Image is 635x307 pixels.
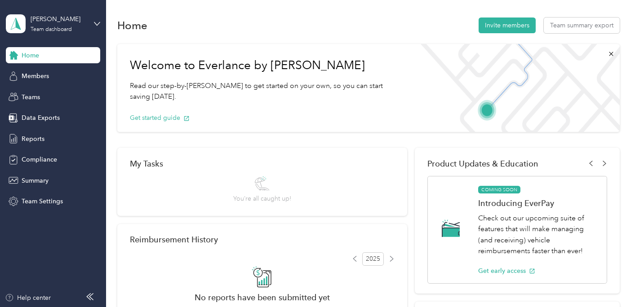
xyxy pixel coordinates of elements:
span: Compliance [22,155,57,164]
button: Team summary export [544,18,620,33]
p: Read our step-by-[PERSON_NAME] to get started on your own, so you can start saving [DATE]. [130,80,400,102]
span: COMING SOON [478,186,520,194]
h1: Home [117,21,147,30]
p: Check out our upcoming suite of features that will make managing (and receiving) vehicle reimburs... [478,213,597,257]
span: Home [22,51,39,60]
h2: No reports have been submitted yet [130,293,395,302]
button: Get early access [478,266,535,276]
button: Help center [5,293,51,303]
iframe: Everlance-gr Chat Button Frame [585,257,635,307]
h2: Reimbursement History [130,235,218,244]
span: Data Exports [22,113,60,123]
span: Members [22,71,49,81]
span: Reports [22,134,44,144]
div: My Tasks [130,159,395,168]
h1: Introducing EverPay [478,198,597,208]
span: 2025 [362,252,384,266]
span: Summary [22,176,49,185]
div: [PERSON_NAME] [31,14,87,24]
div: Team dashboard [31,27,72,32]
span: Teams [22,92,40,102]
span: Team Settings [22,197,63,206]
button: Invite members [479,18,536,33]
h1: Welcome to Everlance by [PERSON_NAME] [130,58,400,73]
img: Welcome to everlance [413,44,620,132]
button: Get started guide [130,113,190,123]
span: You’re all caught up! [233,194,291,203]
span: Product Updates & Education [427,159,538,168]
